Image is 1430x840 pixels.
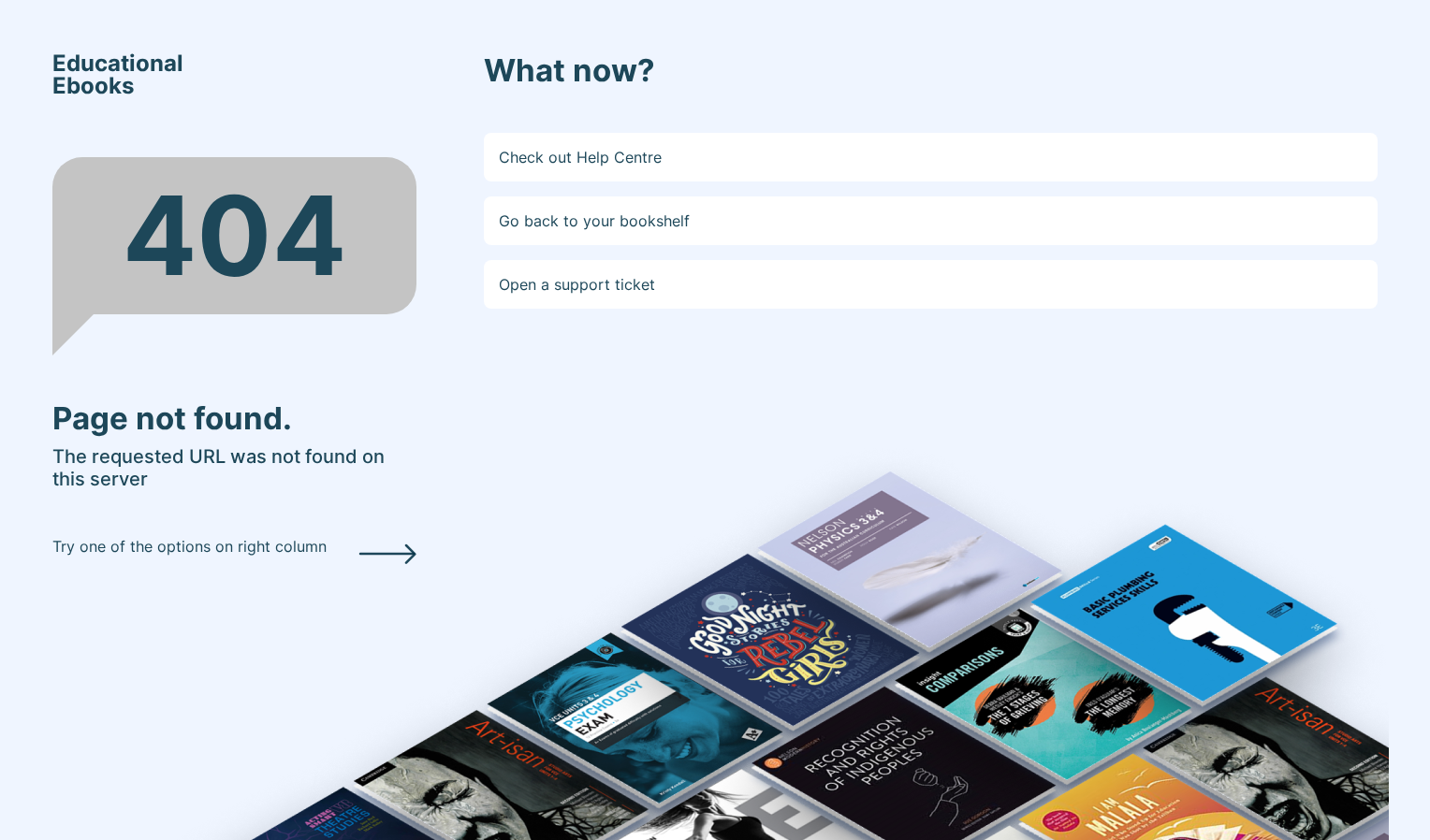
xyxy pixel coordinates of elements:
[484,52,1378,90] h3: What now?
[484,196,1378,245] a: Go back to your bookshelf
[484,260,1378,309] a: Open a support ticket
[52,535,327,558] p: Try one of the options on right column
[52,52,183,97] span: Educational Ebooks
[484,133,1378,181] a: Check out Help Centre
[52,445,416,490] h5: The requested URL was not found on this server
[52,157,416,314] div: 404
[52,400,416,438] h3: Page not found.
